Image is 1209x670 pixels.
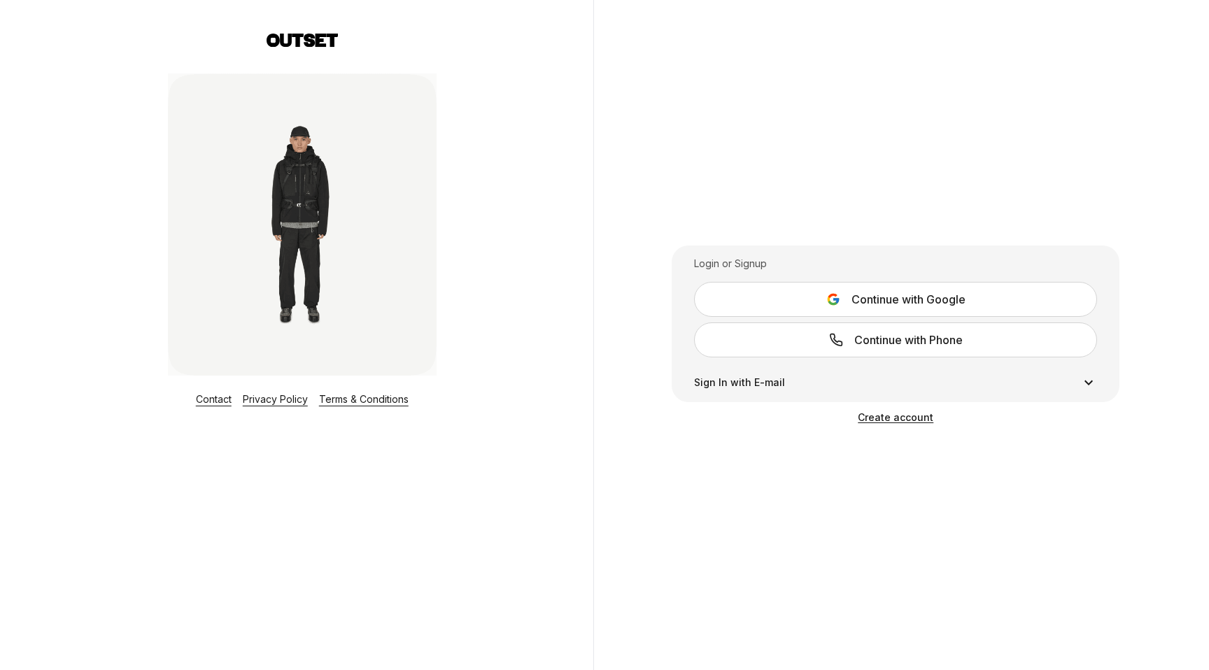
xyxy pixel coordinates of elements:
a: Continue with Phone [694,322,1097,357]
span: Continue with Google [851,291,966,308]
a: Contact [196,393,232,405]
a: Privacy Policy [243,393,308,405]
button: Continue with Google [694,282,1097,317]
button: Sign In with E-mail [694,374,1097,391]
a: Create account [858,411,933,423]
span: Continue with Phone [854,332,963,348]
img: Login Layout Image [168,73,437,376]
a: Terms & Conditions [319,393,409,405]
div: Login or Signup [694,257,1097,271]
span: Sign In with E-mail [694,376,785,390]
